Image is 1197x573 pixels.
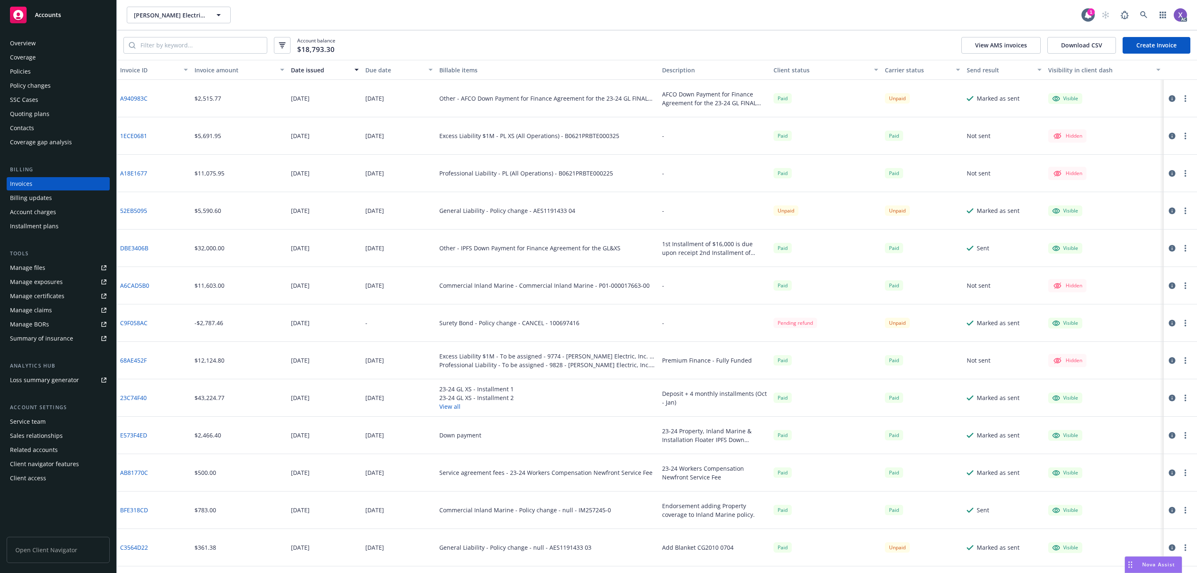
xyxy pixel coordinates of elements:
a: Summary of insurance [7,332,110,345]
div: $11,075.95 [195,169,224,178]
button: Invoice amount [191,60,288,80]
div: [DATE] [365,94,384,103]
img: photo [1174,8,1187,22]
div: Paid [885,355,903,366]
div: [DATE] [291,169,310,178]
a: Switch app [1155,7,1171,23]
a: Manage exposures [7,275,110,289]
div: Paid [885,168,903,178]
div: [DATE] [291,468,310,477]
div: Visible [1052,469,1078,477]
div: Invoices [10,177,32,190]
div: $361.38 [195,543,216,552]
div: Sent [977,244,989,252]
div: Paid [885,280,903,291]
div: [DATE] [365,244,384,252]
button: Send result [963,60,1045,80]
div: [DATE] [291,356,310,365]
div: Paid [885,467,903,478]
a: Manage BORs [7,318,110,331]
div: 23-24 Workers Compensation Newfront Service Fee [662,464,767,482]
div: [DATE] [365,169,384,178]
div: [DATE] [365,281,384,290]
div: Professional Liability - PL (All Operations) - B0621PRBTE000225 [439,169,613,178]
span: Paid [885,393,903,403]
span: Paid [773,393,792,403]
div: Carrier status [885,66,951,74]
div: Hidden [1052,356,1082,366]
div: Coverage gap analysis [10,136,72,149]
a: AB81770C [120,468,148,477]
div: Hidden [1052,131,1082,141]
a: Accounts [7,3,110,27]
div: [DATE] [291,319,310,327]
div: Excess Liability $1M - To be assigned - 9774 - [PERSON_NAME] Electric, Inc. - [DATE] 1719946779491 [439,352,655,361]
div: Hidden [1052,168,1082,178]
div: [DATE] [291,281,310,290]
div: Quoting plans [10,107,49,121]
div: Not sent [967,169,990,178]
div: Paid [885,243,903,253]
div: Contacts [10,121,34,135]
div: $5,691.95 [195,131,221,140]
div: Add Blanket CG2010 0704 [662,543,734,552]
div: Other - IPFS Down Payment for Finance Agreement for the GL&XS [439,244,621,252]
div: - [365,319,367,327]
div: Paid [773,280,792,291]
div: Marked as sent [977,431,1020,440]
button: Carrier status [882,60,963,80]
div: [DATE] [365,468,384,477]
div: Commercial Inland Marine - Policy change - null - IM257245-0 [439,506,611,514]
div: Account settings [7,403,110,412]
a: Sales relationships [7,429,110,442]
div: - [662,319,664,327]
span: Paid [773,131,792,141]
div: Not sent [967,356,990,365]
div: Not sent [967,281,990,290]
span: Paid [773,542,792,553]
button: Billable items [436,60,659,80]
div: $11,603.00 [195,281,224,290]
div: Paid [773,93,792,104]
a: Installment plans [7,220,110,233]
button: View all [439,402,514,411]
div: SSC Cases [10,93,38,106]
div: Sales relationships [10,429,63,442]
div: Billing updates [10,191,52,205]
div: $2,515.77 [195,94,221,103]
div: [DATE] [291,431,310,440]
div: Visible [1052,207,1078,215]
div: [DATE] [291,206,310,215]
a: Contacts [7,121,110,135]
div: Drag to move [1125,557,1135,573]
a: Overview [7,37,110,50]
div: [DATE] [365,543,384,552]
div: Billable items [439,66,655,74]
div: Invoice ID [120,66,179,74]
div: Billing [7,165,110,174]
button: Date issued [288,60,362,80]
div: Paid [773,430,792,440]
div: Paid [773,467,792,478]
div: Unpaid [885,542,910,553]
div: Manage claims [10,304,52,317]
div: Paid [885,505,903,515]
button: View AMS invoices [961,37,1041,54]
div: Unpaid [885,318,910,328]
a: Search [1135,7,1152,23]
div: $500.00 [195,468,216,477]
div: Paid [773,243,792,253]
div: Client navigator features [10,457,79,471]
a: 1ECE0681 [120,131,147,140]
a: Quoting plans [7,107,110,121]
div: Manage certificates [10,289,64,303]
div: Sent [977,506,989,514]
a: Billing updates [7,191,110,205]
span: Paid [885,430,903,440]
div: Paid [773,505,792,515]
